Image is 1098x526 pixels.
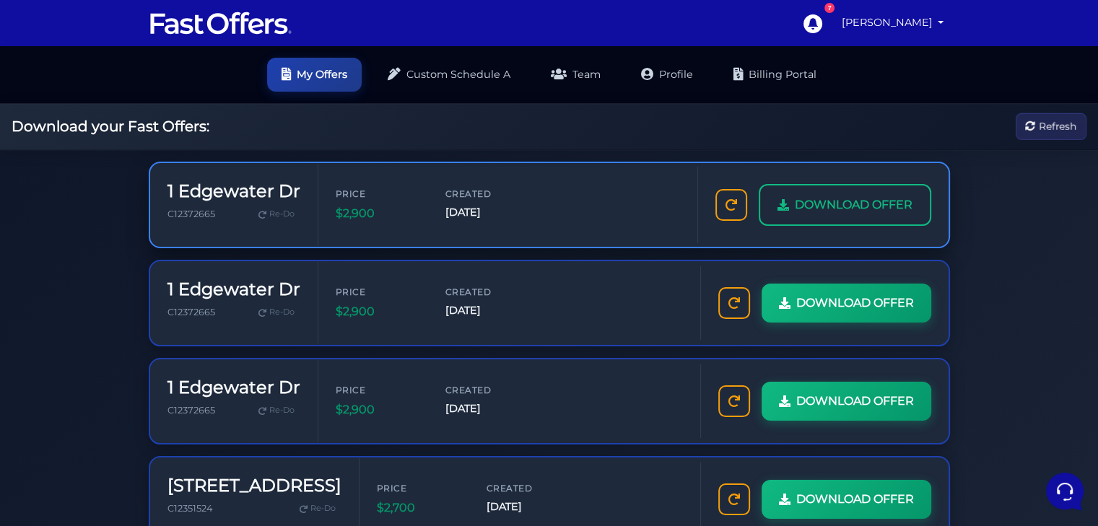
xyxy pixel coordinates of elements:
[23,202,98,214] span: Find an Answer
[12,393,100,426] button: Home
[759,184,931,226] a: DOWNLOAD OFFER
[267,58,362,92] a: My Offers
[336,383,422,397] span: Price
[180,202,266,214] a: Open Help Center
[269,404,295,417] span: Re-Do
[294,499,341,518] a: Re-Do
[796,392,914,411] span: DOWNLOAD OFFER
[762,382,931,421] a: DOWNLOAD OFFER
[12,118,209,135] h2: Download your Fast Offers:
[253,303,300,322] a: Re-Do
[167,181,300,202] h3: 1 Edgewater Dr
[167,503,212,514] span: C12351524
[167,307,215,317] span: C12372665
[445,302,532,319] span: [DATE]
[487,481,573,495] span: Created
[23,144,266,173] button: Start a Conversation
[377,481,463,495] span: Price
[32,233,236,247] input: Search for an Article...
[1043,470,1086,513] iframe: Customerly Messenger Launcher
[269,306,295,319] span: Re-Do
[253,205,300,224] a: Re-Do
[46,104,75,133] img: dark
[12,12,243,58] h2: Hello [PERSON_NAME] 👋
[445,285,532,299] span: Created
[836,9,950,37] a: [PERSON_NAME]
[233,81,266,92] a: See all
[445,187,532,201] span: Created
[796,490,914,509] span: DOWNLOAD OFFER
[336,285,422,299] span: Price
[23,104,52,133] img: dark
[762,284,931,323] a: DOWNLOAD OFFER
[762,480,931,519] a: DOWNLOAD OFFER
[104,153,202,165] span: Start a Conversation
[445,383,532,397] span: Created
[188,393,277,426] button: Help
[336,400,422,419] span: $2,900
[336,204,422,223] span: $2,900
[23,81,117,92] span: Your Conversations
[445,204,532,221] span: [DATE]
[124,413,165,426] p: Messages
[167,475,341,496] h3: [STREET_ADDRESS]
[1039,118,1076,134] span: Refresh
[43,413,68,426] p: Home
[224,413,243,426] p: Help
[627,58,707,92] a: Profile
[719,58,831,92] a: Billing Portal
[796,6,829,40] a: 7
[487,499,573,515] span: [DATE]
[167,279,300,300] h3: 1 Edgewater Dr
[167,209,215,219] span: C12372665
[167,405,215,416] span: C12372665
[1016,113,1086,140] button: Refresh
[336,187,422,201] span: Price
[167,377,300,398] h3: 1 Edgewater Dr
[253,401,300,420] a: Re-Do
[269,208,295,221] span: Re-Do
[536,58,615,92] a: Team
[336,302,422,321] span: $2,900
[310,502,336,515] span: Re-Do
[795,196,912,214] span: DOWNLOAD OFFER
[373,58,525,92] a: Custom Schedule A
[445,400,532,417] span: [DATE]
[100,393,189,426] button: Messages
[824,3,835,13] div: 7
[377,499,463,517] span: $2,700
[796,294,914,312] span: DOWNLOAD OFFER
